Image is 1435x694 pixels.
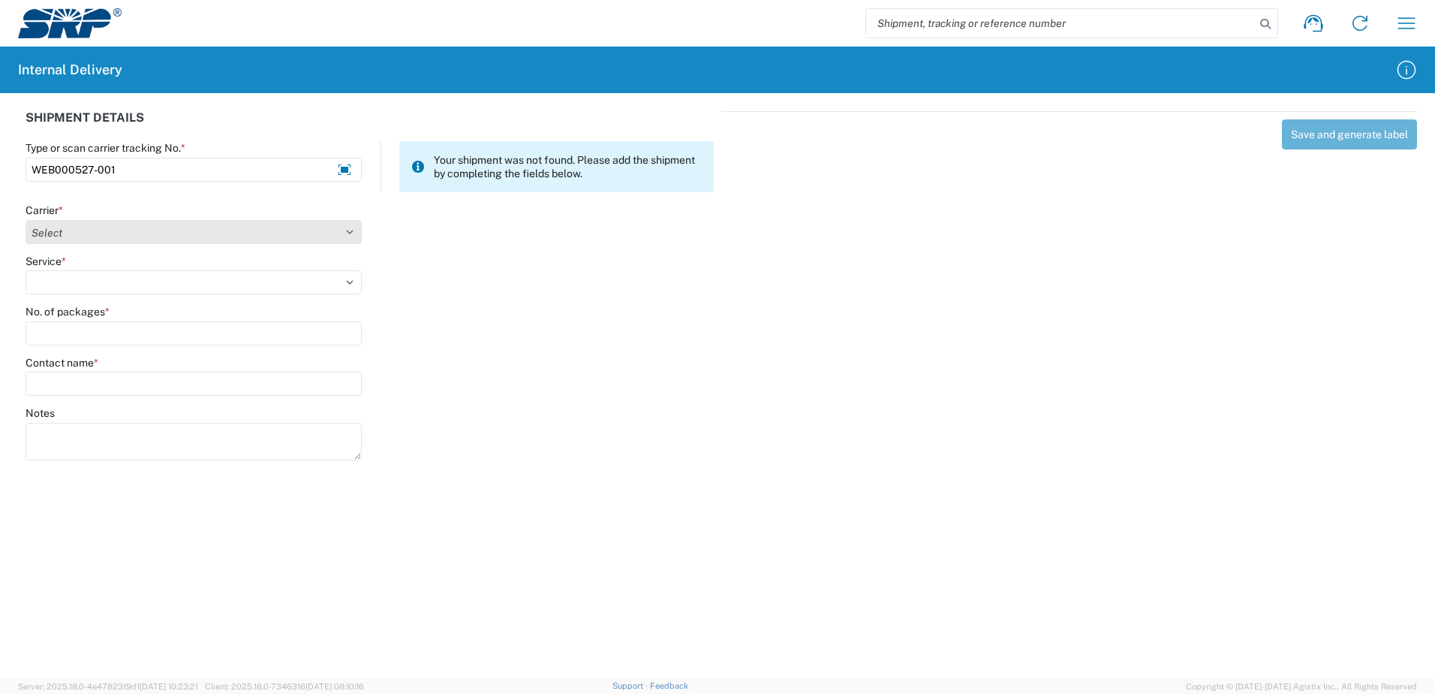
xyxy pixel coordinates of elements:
span: Server: 2025.18.0-4e47823f9d1 [18,682,198,691]
div: SHIPMENT DETAILS [26,111,714,141]
label: Notes [26,406,55,420]
img: srp [18,8,122,38]
input: Shipment, tracking or reference number [866,9,1255,38]
h2: Internal Delivery [18,61,122,79]
label: No. of packages [26,305,110,318]
span: Copyright © [DATE]-[DATE] Agistix Inc., All Rights Reserved [1186,680,1417,693]
a: Feedback [650,681,688,690]
span: Client: 2025.18.0-7346316 [205,682,364,691]
span: [DATE] 08:10:16 [305,682,364,691]
span: Your shipment was not found. Please add the shipment by completing the fields below. [434,153,702,180]
span: [DATE] 10:23:21 [140,682,198,691]
label: Service [26,255,66,268]
label: Contact name [26,356,98,370]
a: Support [612,681,650,690]
label: Type or scan carrier tracking No. [26,141,185,155]
label: Carrier [26,204,63,217]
